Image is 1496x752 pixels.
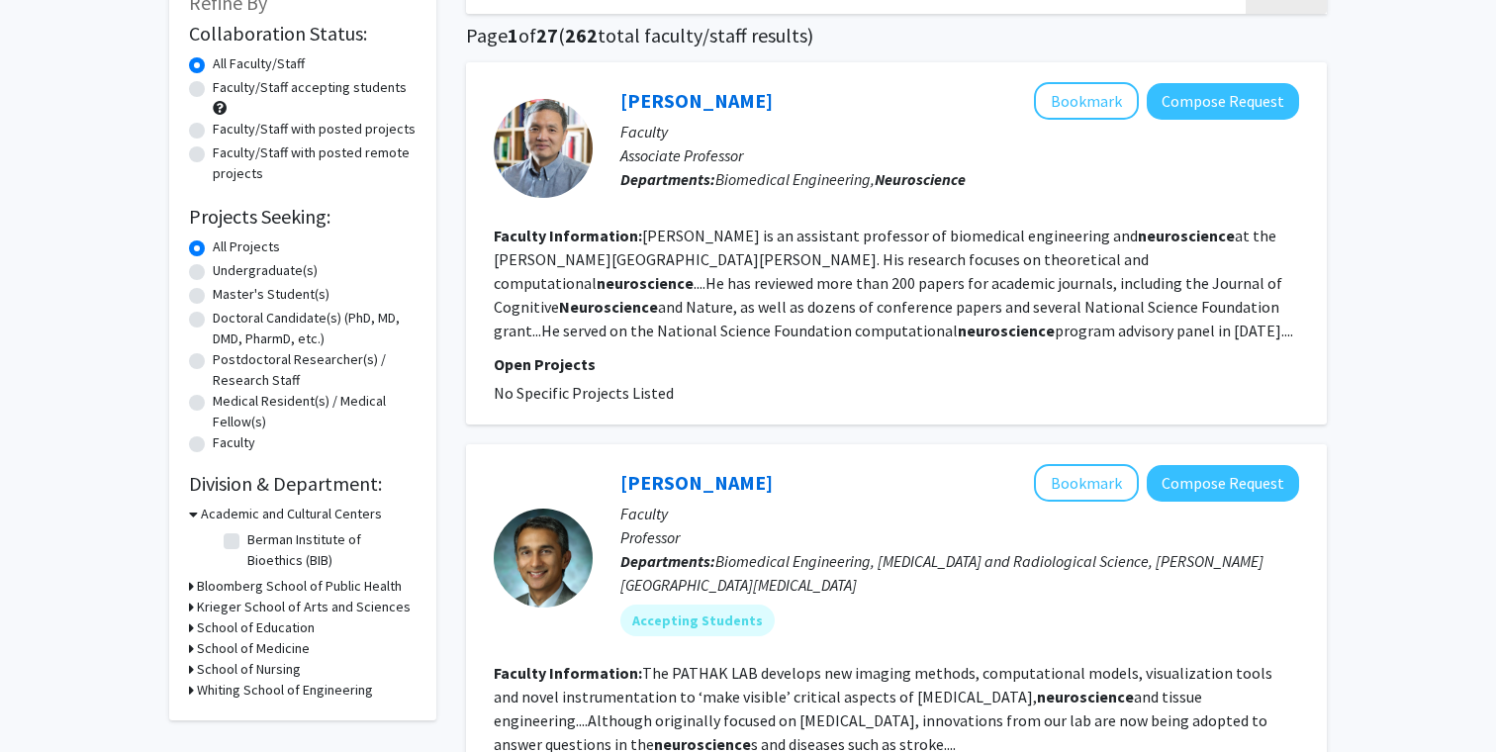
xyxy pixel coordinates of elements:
h1: Page of ( total faculty/staff results) [466,24,1327,47]
iframe: Chat [15,663,84,737]
p: Associate Professor [620,143,1299,167]
h3: School of Education [197,617,315,638]
mat-chip: Accepting Students [620,605,775,636]
b: neuroscience [958,321,1055,340]
label: All Projects [213,236,280,257]
label: All Faculty/Staff [213,53,305,74]
b: Departments: [620,169,715,189]
b: Faculty Information: [494,226,642,245]
span: Biomedical Engineering, [MEDICAL_DATA] and Radiological Science, [PERSON_NAME][GEOGRAPHIC_DATA][M... [620,551,1263,595]
label: Berman Institute of Bioethics (BIB) [247,529,412,571]
label: Faculty/Staff with posted remote projects [213,142,417,184]
b: neuroscience [1138,226,1235,245]
h3: Whiting School of Engineering [197,680,373,701]
h3: School of Nursing [197,659,301,680]
p: Professor [620,525,1299,549]
b: Neuroscience [875,169,966,189]
p: Open Projects [494,352,1299,376]
a: [PERSON_NAME] [620,88,773,113]
b: neuroscience [597,273,694,293]
h3: Bloomberg School of Public Health [197,576,402,597]
button: Add Arvind Pathak to Bookmarks [1034,464,1139,502]
button: Add Kechen Zhang to Bookmarks [1034,82,1139,120]
label: Medical Resident(s) / Medical Fellow(s) [213,391,417,432]
label: Undergraduate(s) [213,260,318,281]
h3: School of Medicine [197,638,310,659]
label: Master's Student(s) [213,284,329,305]
button: Compose Request to Arvind Pathak [1147,465,1299,502]
label: Faculty/Staff accepting students [213,77,407,98]
label: Faculty [213,432,255,453]
p: Faculty [620,120,1299,143]
h2: Division & Department: [189,472,417,496]
span: 262 [565,23,598,47]
span: Biomedical Engineering, [715,169,966,189]
fg-read-more: [PERSON_NAME] is an assistant professor of biomedical engineering and at the [PERSON_NAME][GEOGRA... [494,226,1293,340]
h2: Collaboration Status: [189,22,417,46]
h3: Academic and Cultural Centers [201,504,382,524]
label: Faculty/Staff with posted projects [213,119,416,140]
p: Faculty [620,502,1299,525]
b: neuroscience [1037,687,1134,706]
span: 27 [536,23,558,47]
span: 1 [508,23,518,47]
label: Postdoctoral Researcher(s) / Research Staff [213,349,417,391]
label: Doctoral Candidate(s) (PhD, MD, DMD, PharmD, etc.) [213,308,417,349]
b: Faculty Information: [494,663,642,683]
b: Departments: [620,551,715,571]
h3: Krieger School of Arts and Sciences [197,597,411,617]
a: [PERSON_NAME] [620,470,773,495]
h2: Projects Seeking: [189,205,417,229]
span: No Specific Projects Listed [494,383,674,403]
button: Compose Request to Kechen Zhang [1147,83,1299,120]
b: Neuroscience [559,297,658,317]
